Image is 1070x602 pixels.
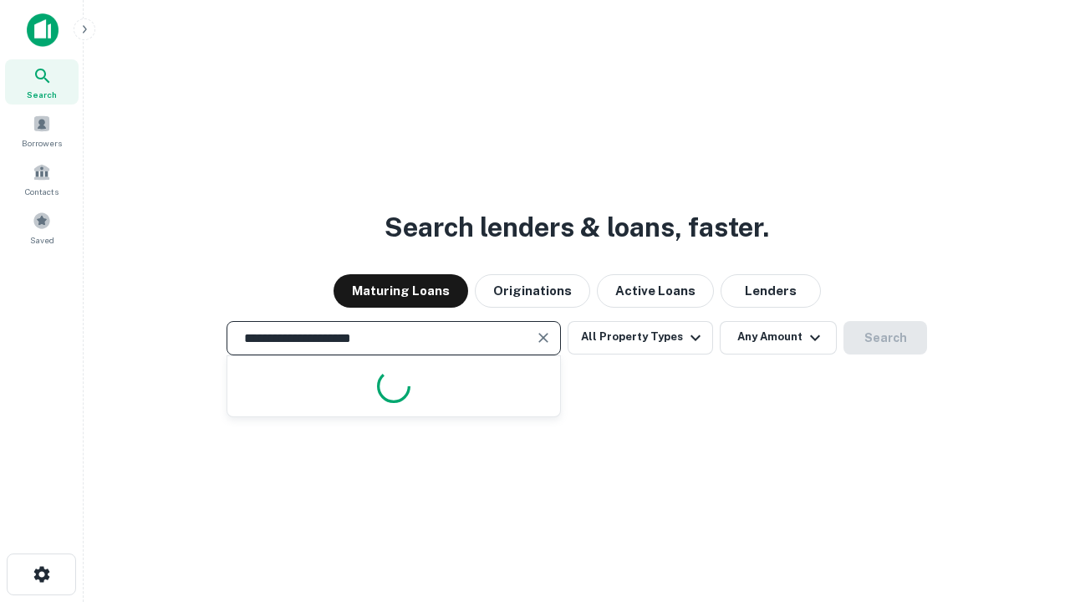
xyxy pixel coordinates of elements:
[385,207,769,247] h3: Search lenders & loans, faster.
[721,274,821,308] button: Lenders
[22,136,62,150] span: Borrowers
[5,205,79,250] a: Saved
[986,415,1070,495] iframe: Chat Widget
[597,274,714,308] button: Active Loans
[5,156,79,202] a: Contacts
[720,321,837,355] button: Any Amount
[27,88,57,101] span: Search
[532,326,555,349] button: Clear
[30,233,54,247] span: Saved
[5,108,79,153] a: Borrowers
[475,274,590,308] button: Originations
[27,13,59,47] img: capitalize-icon.png
[334,274,468,308] button: Maturing Loans
[25,185,59,198] span: Contacts
[5,59,79,105] a: Search
[568,321,713,355] button: All Property Types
